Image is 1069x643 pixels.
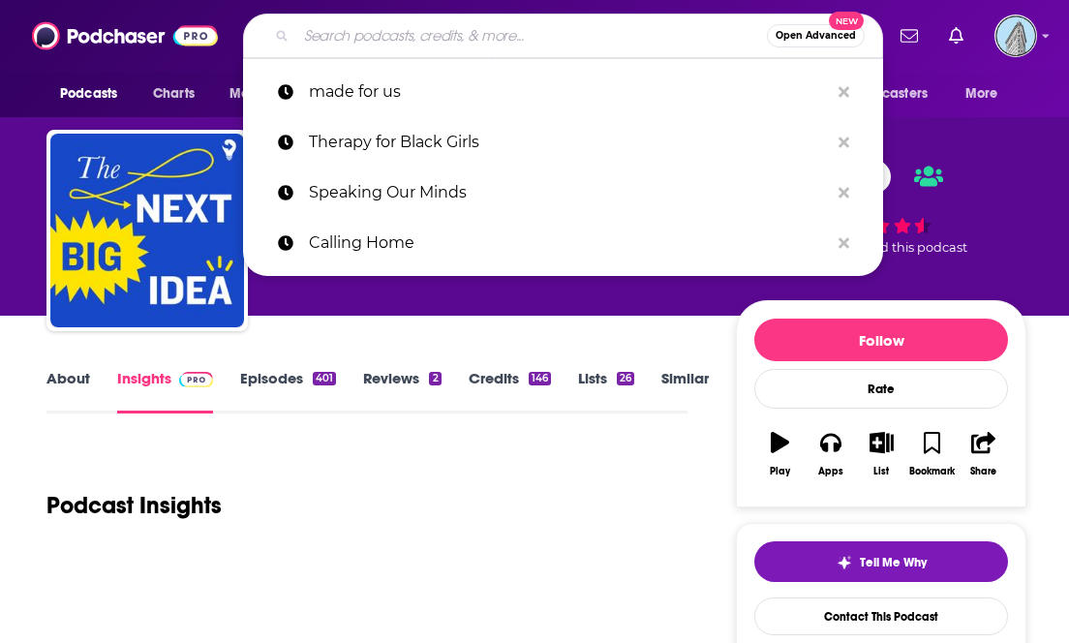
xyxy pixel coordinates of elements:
div: Search podcasts, credits, & more... [243,14,883,58]
a: InsightsPodchaser Pro [117,369,213,413]
span: Open Advanced [776,31,856,41]
h1: Podcast Insights [46,491,222,520]
a: made for us [243,67,883,117]
div: 2 [429,372,441,385]
a: Speaking Our Minds [243,168,883,218]
button: Show profile menu [994,15,1037,57]
button: Play [754,419,805,489]
a: Charts [140,76,206,112]
p: Therapy for Black Girls [309,117,829,168]
a: Lists26 [578,369,634,413]
button: Apps [806,419,856,489]
button: Share [958,419,1008,489]
a: Credits146 [469,369,551,413]
input: Search podcasts, credits, & more... [296,20,767,51]
img: Podchaser Pro [179,372,213,387]
div: Play [770,466,790,477]
a: About [46,369,90,413]
a: Show notifications dropdown [941,19,971,52]
div: Bookmark [909,466,955,477]
div: 26 [617,372,634,385]
button: open menu [216,76,323,112]
img: The Next Big Idea [50,134,244,327]
a: Calling Home [243,218,883,268]
img: Podchaser - Follow, Share and Rate Podcasts [32,17,218,54]
a: Therapy for Black Girls [243,117,883,168]
span: Podcasts [60,80,117,107]
button: open menu [952,76,1023,112]
a: Similar [661,369,709,413]
span: rated this podcast [855,240,967,255]
button: List [856,419,906,489]
button: Follow [754,319,1008,361]
p: Calling Home [309,218,829,268]
div: Rate [754,369,1008,409]
a: Episodes401 [240,369,336,413]
a: Reviews2 [363,369,441,413]
p: made for us [309,67,829,117]
div: 146 [529,372,551,385]
p: Speaking Our Minds [309,168,829,218]
button: tell me why sparkleTell Me Why [754,541,1008,582]
span: Tell Me Why [860,555,927,570]
button: Open AdvancedNew [767,24,865,47]
span: Monitoring [229,80,298,107]
a: Contact This Podcast [754,597,1008,635]
div: Share [970,466,996,477]
div: List [873,466,889,477]
div: 401 [313,372,336,385]
span: New [829,12,864,30]
a: Show notifications dropdown [893,19,926,52]
span: Charts [153,80,195,107]
img: tell me why sparkle [837,555,852,570]
span: Logged in as FlatironBooks [994,15,1037,57]
span: More [965,80,998,107]
button: open menu [822,76,956,112]
img: User Profile [994,15,1037,57]
button: open menu [46,76,142,112]
button: Bookmark [907,419,958,489]
div: Apps [818,466,843,477]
